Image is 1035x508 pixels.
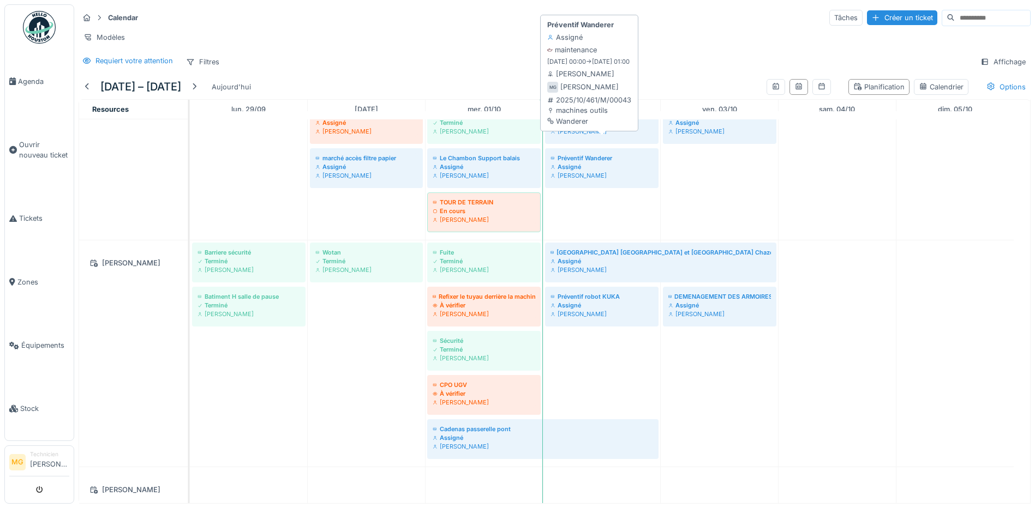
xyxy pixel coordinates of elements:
div: [PERSON_NAME] [433,215,535,224]
div: Tâches [829,10,863,26]
a: Stock [5,377,74,440]
div: [PERSON_NAME] [551,127,653,136]
div: DEMENAGEMENT DES ARMOIRES, PORTIQUES ET COFFRE FORT POUR BU POMPE [668,292,771,301]
span: Équipements [21,340,69,350]
div: Le Chambon Support balais [433,154,535,162]
div: [PERSON_NAME] [560,82,619,92]
div: Assigné [551,301,653,310]
div: Terminé [198,301,300,310]
strong: Calendar [104,13,142,23]
div: Assigné [668,301,771,310]
a: 3 octobre 2025 [699,102,740,117]
div: Batiment H salle de pause [198,292,300,301]
div: En cours [433,207,535,215]
div: À vérifier [433,301,535,310]
small: [DATE] 00:00 -> [DATE] 01:00 [547,57,630,66]
div: machines outils [547,105,631,116]
div: Calendrier [919,82,964,92]
div: Sécurité [433,336,535,345]
div: [PERSON_NAME] [433,127,535,136]
div: Wotan [315,248,417,257]
div: [PERSON_NAME] [315,171,417,180]
span: Stock [20,403,69,414]
div: [PERSON_NAME] [551,265,771,274]
div: [PERSON_NAME] [198,265,300,274]
div: Cadenas passerelle pont [433,425,653,433]
a: 30 septembre 2025 [352,102,381,117]
a: Équipements [5,314,74,377]
div: Terminé [433,118,535,127]
span: Ouvrir nouveau ticket [19,140,69,160]
div: Affichage [976,54,1031,70]
div: CPO UGV [433,380,535,389]
div: [PERSON_NAME] [668,310,771,318]
div: [PERSON_NAME] [86,483,181,497]
div: Préventif robot KUKA [551,292,653,301]
div: Assigné [547,32,583,43]
div: 2025/10/461/M/00043 [547,95,631,105]
div: Assigné [433,162,535,171]
div: Terminé [433,257,535,265]
div: Filtres [181,54,224,70]
div: Planification [853,82,905,92]
div: [PERSON_NAME] [433,171,535,180]
a: Agenda [5,50,74,113]
div: [PERSON_NAME] [433,354,535,362]
div: [PERSON_NAME] [668,127,771,136]
div: [PERSON_NAME] [86,256,181,270]
div: Terminé [315,257,417,265]
div: Barriere sécurité [198,248,300,257]
li: MG [9,454,26,470]
div: Fuite [433,248,535,257]
div: Assigné [668,118,771,127]
div: [PERSON_NAME] [315,265,417,274]
div: maintenance [547,45,597,55]
a: Zones [5,250,74,313]
div: [PERSON_NAME] [433,310,535,318]
a: MG Technicien[PERSON_NAME] [9,450,69,476]
div: TOUR DE TERRAIN [433,198,535,207]
div: Wanderer [547,116,631,126]
span: Resources [92,105,129,113]
li: [PERSON_NAME] [30,450,69,474]
span: Tickets [19,213,69,223]
a: Tickets [5,187,74,250]
div: Technicien [30,450,69,458]
div: [PERSON_NAME] [547,69,614,79]
a: 5 octobre 2025 [935,102,975,117]
div: MG [547,82,558,93]
div: [PERSON_NAME] [315,127,417,136]
span: Agenda [18,76,69,87]
div: [GEOGRAPHIC_DATA] [GEOGRAPHIC_DATA] et [GEOGRAPHIC_DATA] Chazeau [551,248,771,257]
div: Assigné [433,433,653,442]
div: [PERSON_NAME] [198,310,300,318]
div: Requiert votre attention [95,56,173,66]
div: Terminé [198,257,300,265]
div: À vérifier [433,389,535,398]
img: Badge_color-CXgf-gQk.svg [23,11,56,44]
div: [PERSON_NAME] [433,265,535,274]
div: Aujourd'hui [207,80,255,94]
div: Préventif Wanderer [551,154,653,162]
div: Créer un ticket [867,10,937,25]
div: [PERSON_NAME] [433,442,653,451]
h5: [DATE] – [DATE] [100,80,181,93]
div: [PERSON_NAME] [433,398,535,407]
div: [PERSON_NAME] [551,310,653,318]
div: Modèles [79,29,130,45]
div: marché accès filtre papier [315,154,417,162]
div: Options [982,79,1031,95]
div: Terminé [433,345,535,354]
a: 4 octobre 2025 [816,102,858,117]
div: [PERSON_NAME] [551,171,653,180]
a: 1 octobre 2025 [465,102,504,117]
strong: Préventif Wanderer [547,20,614,30]
div: Refixer le tuyau derrière la machine [433,292,535,301]
div: Assigné [551,257,771,265]
span: Zones [17,277,69,287]
div: Assigné [315,162,417,171]
div: Assigné [551,162,653,171]
a: 29 septembre 2025 [229,102,268,117]
div: Assigné [315,118,417,127]
a: Ouvrir nouveau ticket [5,113,74,187]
